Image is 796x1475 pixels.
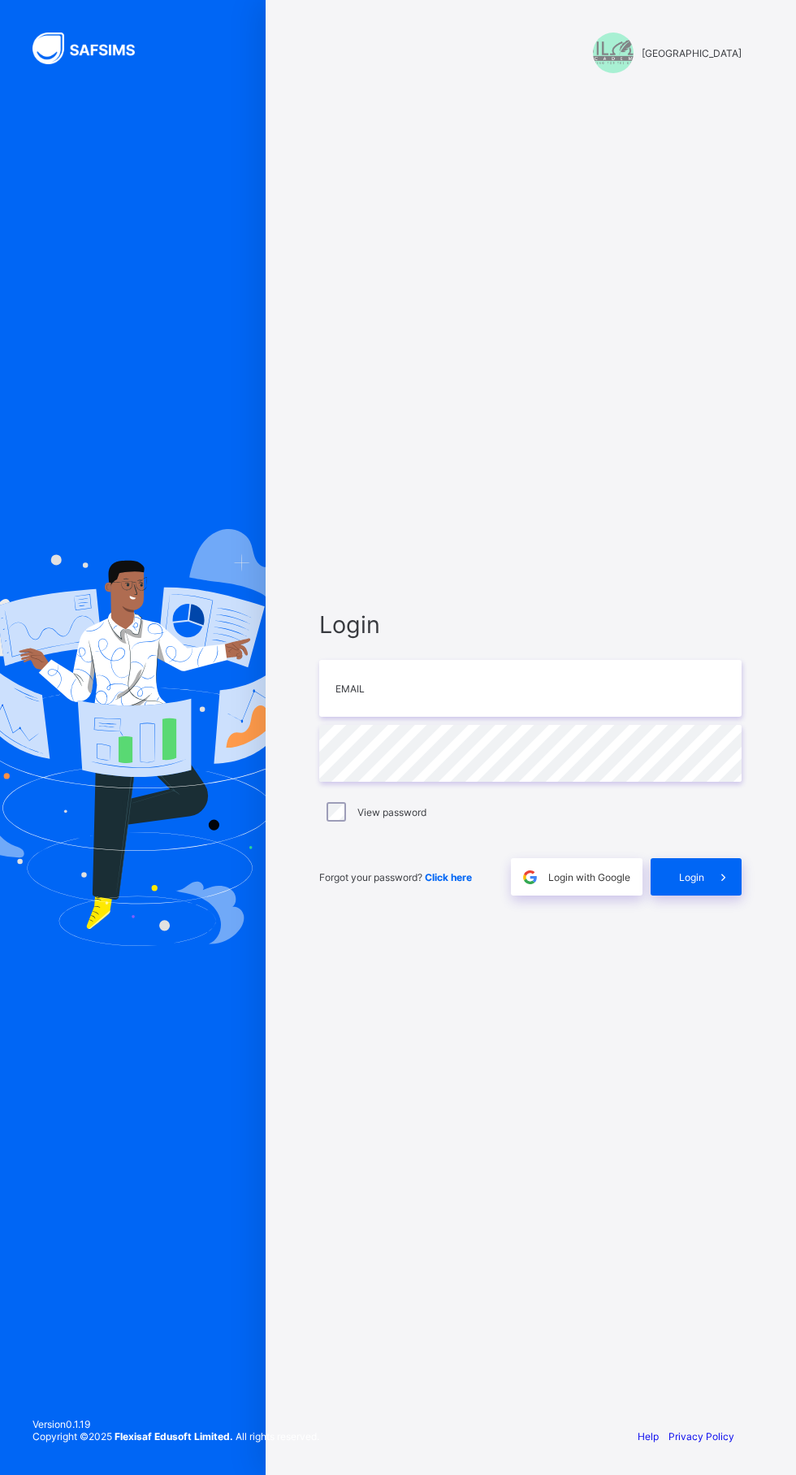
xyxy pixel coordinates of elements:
span: Version 0.1.19 [32,1418,319,1430]
a: Privacy Policy [668,1430,734,1442]
span: Login with Google [548,871,630,883]
span: Login [679,871,704,883]
img: SAFSIMS Logo [32,33,154,64]
span: [GEOGRAPHIC_DATA] [642,47,742,59]
strong: Flexisaf Edusoft Limited. [115,1430,233,1442]
span: Login [319,610,742,639]
a: Click here [425,871,472,883]
label: View password [357,806,426,818]
a: Help [638,1430,659,1442]
span: Copyright © 2025 All rights reserved. [32,1430,319,1442]
img: google.396cfc9801f0270233282035f929180a.svg [521,868,539,887]
span: Forgot your password? [319,871,472,883]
